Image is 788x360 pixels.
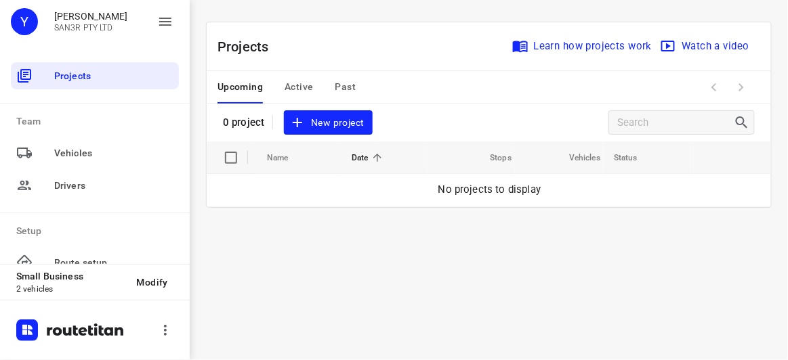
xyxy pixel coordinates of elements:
[54,146,173,160] span: Vehicles
[552,150,600,166] span: Vehicles
[54,69,173,83] span: Projects
[701,74,728,101] span: Previous Page
[614,150,655,166] span: Status
[11,139,179,166] div: Vehicles
[137,277,168,288] span: Modify
[16,271,126,282] p: Small Business
[11,62,179,89] div: Projects
[54,11,128,22] p: Yvonne Wong
[54,179,173,193] span: Drivers
[284,110,372,135] button: New project
[292,114,364,131] span: New project
[267,150,306,166] span: Name
[16,114,179,129] p: Team
[54,256,173,270] span: Route setup
[617,112,734,133] input: Search projects
[16,224,179,238] p: Setup
[217,78,263,95] span: Upcoming
[734,114,754,131] div: Search
[11,8,38,35] div: Y
[728,74,755,101] span: Next Page
[54,23,128,32] p: SAN3R PTY LTD
[335,78,356,95] span: Past
[223,116,264,129] p: 0 project
[11,249,179,276] div: Route setup
[472,150,512,166] span: Stops
[126,270,179,294] button: Modify
[217,37,280,57] p: Projects
[16,284,126,294] p: 2 vehicles
[11,172,179,199] div: Drivers
[352,150,386,166] span: Date
[285,78,313,95] span: Active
